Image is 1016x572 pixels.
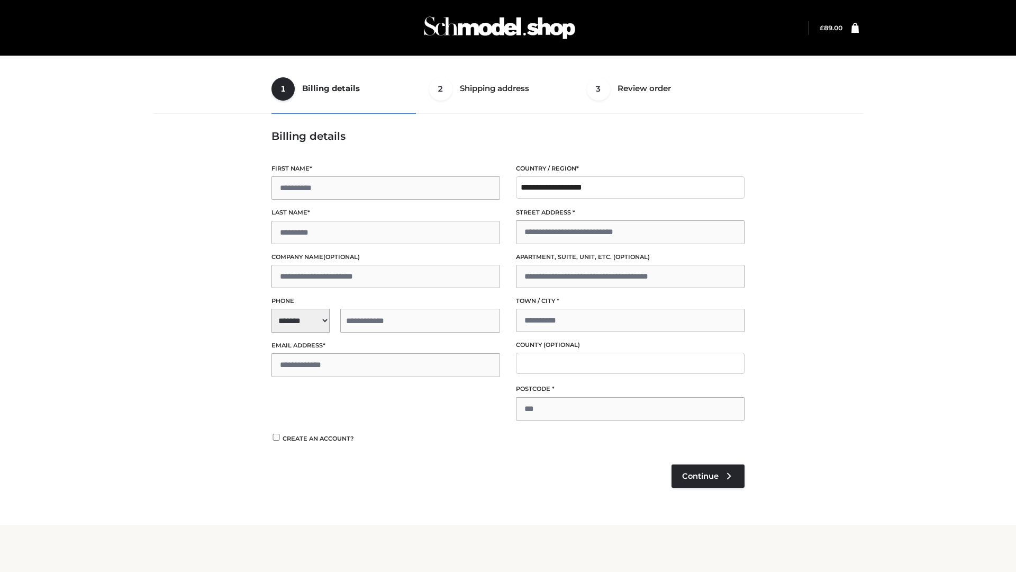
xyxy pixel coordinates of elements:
[516,252,745,262] label: Apartment, suite, unit, etc.
[820,24,824,32] span: £
[271,208,500,218] label: Last name
[323,253,360,261] span: (optional)
[672,464,745,488] a: Continue
[516,164,745,174] label: Country / Region
[420,7,579,49] img: Schmodel Admin 964
[820,24,842,32] bdi: 89.00
[516,208,745,218] label: Street address
[613,253,650,261] span: (optional)
[271,434,281,441] input: Create an account?
[271,164,500,174] label: First name
[283,435,354,442] span: Create an account?
[682,471,719,481] span: Continue
[271,252,500,262] label: Company name
[543,341,580,348] span: (optional)
[820,24,842,32] a: £89.00
[271,130,745,142] h3: Billing details
[271,341,500,351] label: Email address
[516,384,745,394] label: Postcode
[271,296,500,306] label: Phone
[516,296,745,306] label: Town / City
[516,340,745,350] label: County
